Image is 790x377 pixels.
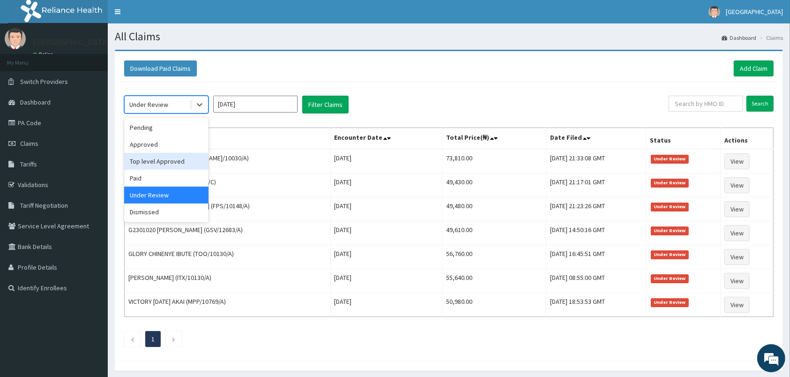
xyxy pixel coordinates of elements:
th: Date Filed [546,128,646,150]
td: 50,980.00 [442,293,546,317]
td: [DATE] [330,173,442,197]
button: Filter Claims [302,96,349,113]
input: Search by HMO ID [669,96,743,112]
td: [DATE] [330,221,442,245]
td: [DATE] 14:50:16 GMT [546,221,646,245]
div: Minimize live chat window [154,5,176,27]
span: Tariff Negotiation [20,201,68,210]
td: 49,430.00 [442,173,546,197]
td: [DATE] 08:55:00 GMT [546,269,646,293]
a: View [724,297,750,313]
span: Under Review [651,179,689,187]
td: [DATE] 16:45:51 GMT [546,245,646,269]
div: Pending [124,119,209,136]
th: Total Price(₦) [442,128,546,150]
th: Encounter Date [330,128,442,150]
td: [PERSON_NAME] ([PERSON_NAME]/10030/A) [125,149,331,173]
a: View [724,273,750,289]
td: 73,810.00 [442,149,546,173]
textarea: Type your message and hit 'Enter' [5,256,179,289]
span: We're online! [54,118,129,213]
td: VICTORY [DATE] AKAI (MPP/10769/A) [125,293,331,317]
div: Dismissed [124,204,209,220]
td: [DATE] [330,245,442,269]
td: GLORY CHINENYE IBUTE (TOO/10130/A) [125,245,331,269]
a: View [724,201,750,217]
span: Under Review [651,155,689,163]
img: User Image [708,6,720,18]
button: Download Paid Claims [124,60,197,76]
a: Next page [171,335,176,343]
td: 49,480.00 [442,197,546,221]
span: Dashboard [20,98,51,106]
a: View [724,177,750,193]
td: [DATE] [330,197,442,221]
span: Under Review [651,250,689,259]
span: Under Review [651,203,689,211]
td: [DATE] [330,269,442,293]
div: Approved [124,136,209,153]
th: Status [646,128,721,150]
h1: All Claims [115,30,783,43]
div: Top level Approved [124,153,209,170]
td: [DATE] 21:17:01 GMT [546,173,646,197]
td: [DATE] 21:23:26 GMT [546,197,646,221]
td: 56,760.00 [442,245,546,269]
a: Online [33,51,55,58]
img: d_794563401_company_1708531726252_794563401 [17,47,38,70]
p: [GEOGRAPHIC_DATA] [33,38,110,46]
td: [DATE] [330,293,442,317]
span: Under Review [651,226,689,235]
td: G2301020 [PERSON_NAME] (GSV/12683/A) [125,221,331,245]
td: Odey [DATE] [PERSON_NAME] (FPS/10148/A) [125,197,331,221]
a: View [724,225,750,241]
td: 49,610.00 [442,221,546,245]
div: Under Review [129,100,168,109]
span: Claims [20,139,38,148]
div: Under Review [124,187,209,204]
td: [DATE] 21:33:08 GMT [546,149,646,173]
div: Paid [124,170,209,187]
a: Previous page [130,335,134,343]
span: Tariffs [20,160,37,168]
input: Search [746,96,774,112]
th: Name [125,128,331,150]
td: [PERSON_NAME] (ITX/10130/A) [125,269,331,293]
a: View [724,153,750,169]
td: [DATE] 18:53:53 GMT [546,293,646,317]
td: 55,640.00 [442,269,546,293]
a: Add Claim [734,60,774,76]
td: [DATE] [330,149,442,173]
li: Claims [757,34,783,42]
span: Switch Providers [20,77,68,86]
a: Page 1 is your current page [151,335,155,343]
a: View [724,249,750,265]
span: Under Review [651,274,689,283]
th: Actions [720,128,773,150]
div: Chat with us now [49,53,157,65]
span: [GEOGRAPHIC_DATA] [726,8,783,16]
span: Under Review [651,298,689,307]
input: Select Month and Year [213,96,298,113]
img: User Image [5,28,26,49]
td: [PERSON_NAME] (ADO/10002/C) [125,173,331,197]
a: Dashboard [722,34,756,42]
